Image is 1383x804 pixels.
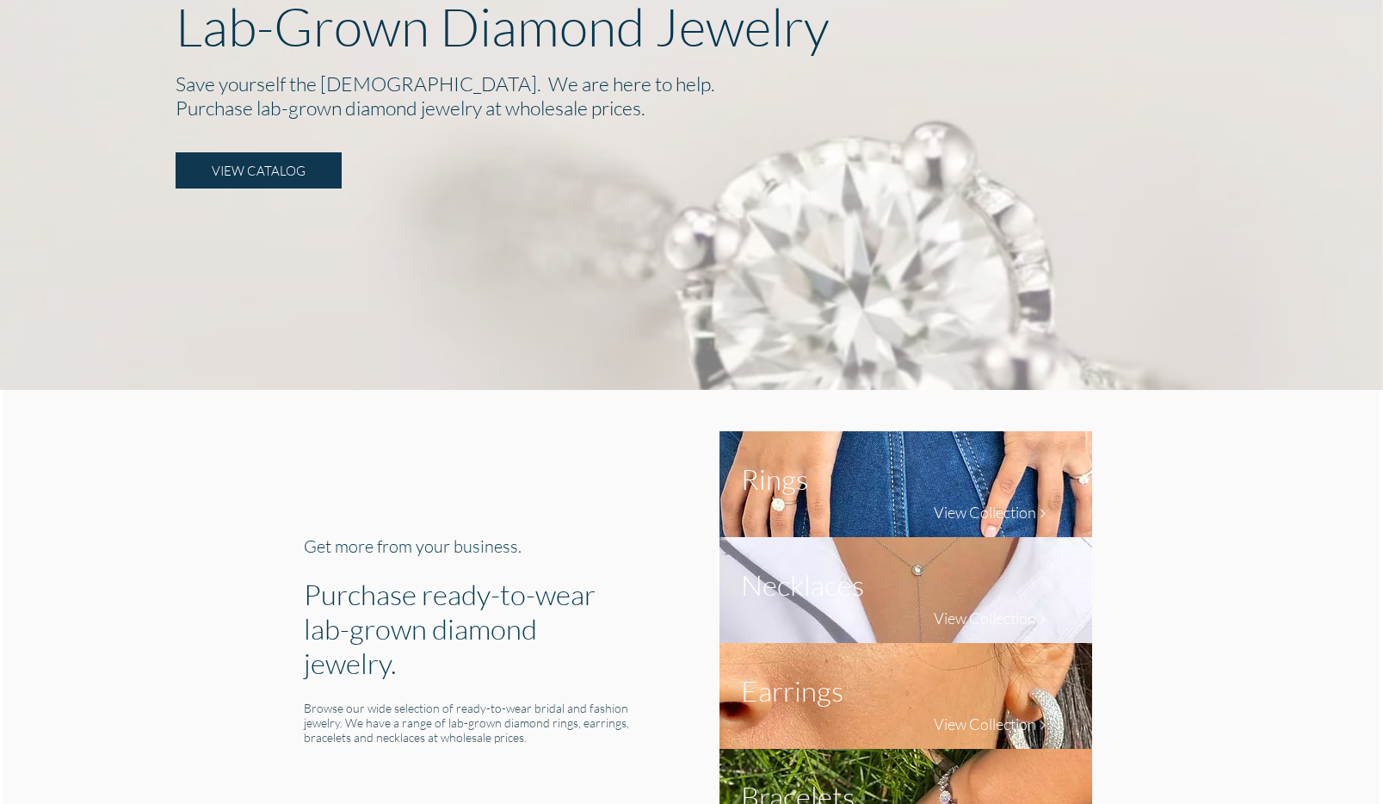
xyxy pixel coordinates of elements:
[934,714,1036,733] h4: View Collection
[719,537,1092,643] img: necklaces-collection
[176,152,342,189] a: VIEW CATALOG
[304,535,635,556] h3: Get more from your business.
[1036,507,1049,520] img: collection-arrow
[1297,718,1362,783] iframe: Drift Widget Chat Controller
[719,431,1092,537] img: ring-collection
[934,503,1036,522] h4: View Collection
[1028,539,1373,728] iframe: Drift Widget Chat Window
[304,577,635,680] h1: Purchase ready-to-wear lab-grown diamond jewelry.
[741,567,864,602] h1: Necklaces
[176,71,1208,120] h2: Save yourself the [DEMOGRAPHIC_DATA]. We are here to help. Purchase lab-grown diamond jewelry at ...
[304,701,635,745] h6: Browse our wide selection of ready-to-wear bridal and fashion jewelry. We have a range of lab-gro...
[741,673,843,708] h1: Earrings
[934,609,1036,628] h4: View Collection
[719,643,1092,749] img: earrings-collection
[741,461,808,496] h1: Rings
